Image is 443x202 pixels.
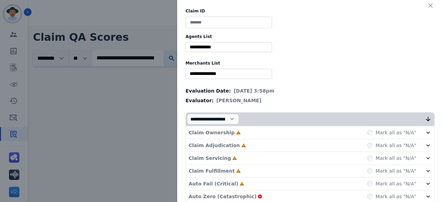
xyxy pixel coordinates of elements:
[186,97,435,104] div: Evaluator:
[189,155,231,162] p: Claim Servicing
[376,193,416,200] label: Mark all as "N/A"
[189,129,235,136] p: Claim Ownership
[376,129,416,136] label: Mark all as "N/A"
[376,142,416,149] label: Mark all as "N/A"
[186,87,435,94] div: Evaluation Date:
[189,180,238,187] p: Auto Fail (Critical)
[189,142,240,149] p: Claim Adjudication
[187,44,270,51] ul: selected options
[187,70,270,77] ul: selected options
[376,155,416,162] label: Mark all as "N/A"
[189,193,256,200] p: Auto Zero (Catastrophic)
[216,97,261,104] span: [PERSON_NAME]
[376,167,416,174] label: Mark all as "N/A"
[186,8,435,14] label: Claim ID
[186,60,435,66] label: Merchants List
[186,34,435,39] label: Agents List
[234,87,274,94] span: [DATE] 3:58pm
[376,180,416,187] label: Mark all as "N/A"
[189,167,235,174] p: Claim Fulfillment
